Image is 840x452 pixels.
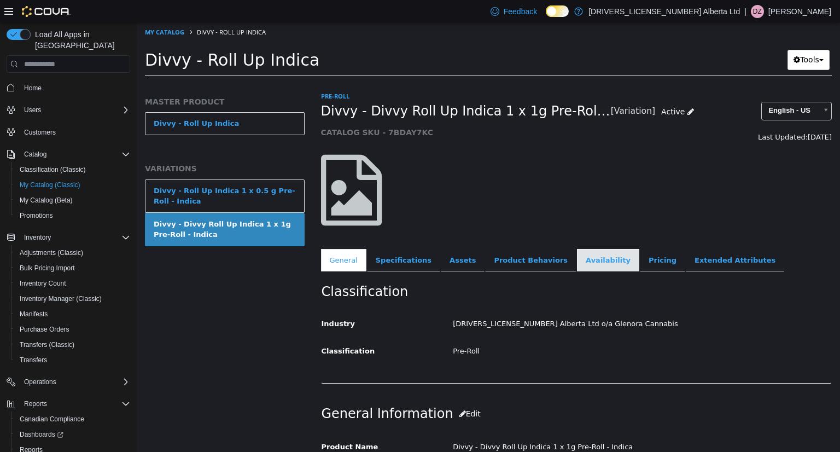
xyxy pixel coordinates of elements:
[11,337,135,352] button: Transfers (Classic)
[768,5,831,18] p: [PERSON_NAME]
[15,428,68,441] a: Dashboards
[11,306,135,322] button: Manifests
[230,227,304,250] a: Specifications
[15,262,130,275] span: Bulk Pricing Import
[15,178,85,192] a: My Catalog (Classic)
[184,105,563,115] h5: CATALOG SKU - 7BDAY7KC
[671,111,695,119] span: [DATE]
[8,5,48,14] a: My Catalog
[20,231,130,244] span: Inventory
[22,6,71,17] img: Cova
[185,297,219,305] span: Industry
[20,375,130,389] span: Operations
[440,227,503,250] a: Availability
[20,340,74,349] span: Transfers (Classic)
[20,279,66,288] span: Inventory Count
[11,276,135,291] button: Inventory Count
[24,84,42,92] span: Home
[11,291,135,306] button: Inventory Manager (Classic)
[11,352,135,368] button: Transfers
[15,292,106,305] a: Inventory Manager (Classic)
[15,323,130,336] span: Purchase Orders
[474,85,518,94] small: [Variation]
[751,5,764,18] div: Doug Zimmerman
[15,194,77,207] a: My Catalog (Beta)
[744,5,746,18] p: |
[2,374,135,390] button: Operations
[184,80,474,97] span: Divvy - Divvy Roll Up Indica 1 x 1g Pre-Roll - Indica
[308,320,703,339] div: Pre-Roll
[15,413,89,426] a: Canadian Compliance
[20,325,69,334] span: Purchase Orders
[20,264,75,273] span: Bulk Pricing Import
[504,6,537,17] span: Feedback
[546,17,546,18] span: Dark Mode
[20,103,130,117] span: Users
[8,28,183,47] span: Divvy - Roll Up Indica
[15,246,87,259] a: Adjustments (Classic)
[24,233,51,242] span: Inventory
[20,148,51,161] button: Catalog
[15,308,52,321] a: Manifests
[11,193,135,208] button: My Catalog (Beta)
[8,90,168,113] a: Divvy - Roll Up Indica
[31,29,130,51] span: Load All Apps in [GEOGRAPHIC_DATA]
[11,208,135,223] button: Promotions
[184,227,230,250] a: General
[15,277,71,290] a: Inventory Count
[2,147,135,162] button: Catalog
[15,277,130,290] span: Inventory Count
[20,125,130,139] span: Customers
[20,231,55,244] button: Inventory
[15,323,74,336] a: Purchase Orders
[2,396,135,412] button: Reports
[621,111,671,119] span: Last Updated:
[11,177,135,193] button: My Catalog (Classic)
[2,79,135,95] button: Home
[2,102,135,118] button: Users
[588,5,740,18] p: [DRIVERS_LICENSE_NUMBER] Alberta Ltd
[15,428,130,441] span: Dashboards
[15,338,130,351] span: Transfers (Classic)
[20,397,51,410] button: Reports
[348,227,440,250] a: Product Behaviors
[20,397,130,410] span: Reports
[20,415,84,424] span: Canadian Compliance
[20,211,53,220] span: Promotions
[308,292,703,311] div: [DRIVERS_LICENSE_NUMBER] Alberta Ltd o/a Glenora Cannabis
[20,80,130,94] span: Home
[15,163,90,176] a: Classification (Classic)
[11,322,135,337] button: Purchase Orders
[15,354,51,367] a: Transfers
[185,261,695,278] h2: Classification
[185,324,238,333] span: Classification
[8,74,168,84] h5: MASTER PRODUCT
[20,82,46,95] a: Home
[20,103,45,117] button: Users
[20,294,102,303] span: Inventory Manager (Classic)
[15,163,130,176] span: Classification (Classic)
[20,310,48,318] span: Manifests
[486,1,541,22] a: Feedback
[503,227,549,250] a: Pricing
[20,375,61,389] button: Operations
[317,381,350,402] button: Edit
[15,354,130,367] span: Transfers
[546,5,569,17] input: Dark Mode
[2,230,135,245] button: Inventory
[11,260,135,276] button: Bulk Pricing Import
[24,399,47,408] span: Reports
[20,165,86,174] span: Classification (Classic)
[15,209,130,222] span: Promotions
[524,85,548,94] span: Active
[60,5,129,14] span: Divvy - Roll Up Indica
[11,427,135,442] a: Dashboards
[15,194,130,207] span: My Catalog (Beta)
[20,148,130,161] span: Catalog
[11,162,135,177] button: Classification (Classic)
[24,128,56,137] span: Customers
[11,245,135,260] button: Adjustments (Classic)
[753,5,762,18] span: DZ
[17,196,159,218] div: Divvy - Divvy Roll Up Indica 1 x 1g Pre-Roll - Indica
[185,381,695,402] h2: General Information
